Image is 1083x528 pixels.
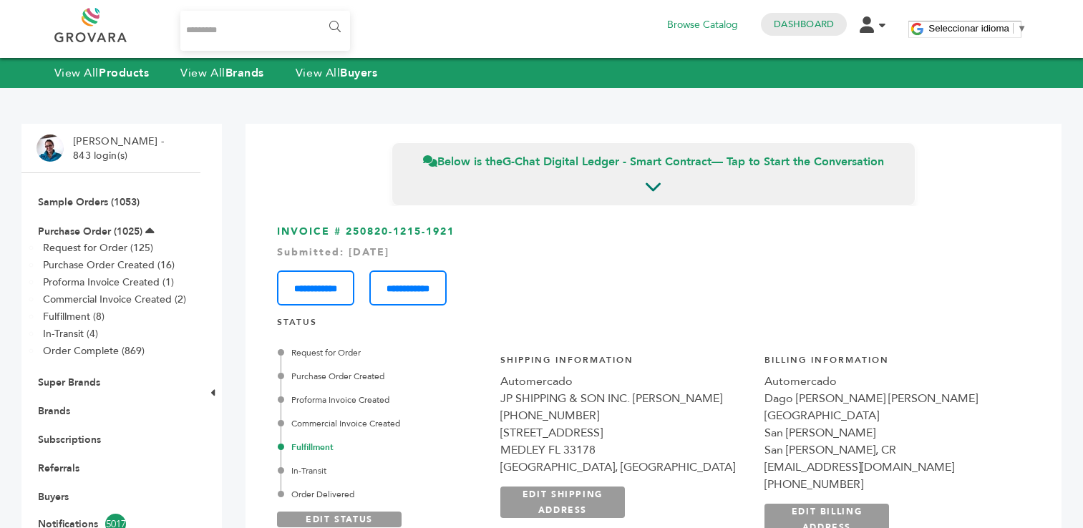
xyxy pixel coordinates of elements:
div: In-Transit [281,464,485,477]
a: Referrals [38,461,79,475]
h3: INVOICE # 250820-1215-1921 [277,225,1030,305]
a: Dashboard [774,18,834,31]
div: Request for Order [281,346,485,359]
div: JP SHIPPING & SON INC. [PERSON_NAME] [PHONE_NUMBER] [500,390,750,424]
a: Brands [38,404,70,418]
div: MEDLEY FL 33178 [500,441,750,459]
div: Automercado [764,373,1014,390]
div: [GEOGRAPHIC_DATA] [764,407,1014,424]
a: Buyers [38,490,69,504]
div: Commercial Invoice Created [281,417,485,430]
a: View AllBuyers [296,65,378,81]
strong: G-Chat Digital Ledger - Smart Contract [502,154,712,170]
a: Purchase Order Created (16) [43,258,175,272]
a: Proforma Invoice Created (1) [43,275,174,289]
div: [PHONE_NUMBER] [764,476,1014,493]
a: In-Transit (4) [43,327,98,341]
div: [EMAIL_ADDRESS][DOMAIN_NAME] [764,459,1014,476]
a: Super Brands [38,376,100,389]
h4: Shipping Information [500,354,750,373]
a: View AllBrands [180,65,264,81]
div: San [PERSON_NAME], CR [764,441,1014,459]
div: Submitted: [DATE] [277,245,1030,260]
div: Order Delivered [281,488,485,501]
span: Seleccionar idioma [928,23,1009,34]
strong: Buyers [340,65,377,81]
a: Subscriptions [38,433,101,446]
div: Dago [PERSON_NAME] [PERSON_NAME] [764,390,1014,407]
div: Purchase Order Created [281,370,485,383]
strong: Products [99,65,149,81]
h4: Billing Information [764,354,1014,373]
a: Sample Orders (1053) [38,195,140,209]
li: [PERSON_NAME] - 843 login(s) [73,135,167,162]
div: Proforma Invoice Created [281,393,485,406]
strong: Brands [225,65,264,81]
a: EDIT SHIPPING ADDRESS [500,487,625,518]
a: Browse Catalog [667,17,738,33]
div: Fulfillment [281,441,485,454]
a: Seleccionar idioma​ [928,23,1026,34]
a: EDIT STATUS [277,512,402,527]
span: ▼ [1017,23,1026,34]
a: Order Complete (869) [43,344,145,358]
div: [STREET_ADDRESS] [500,424,750,441]
div: San [PERSON_NAME] [764,424,1014,441]
h4: STATUS [277,316,1030,336]
a: Purchase Order (1025) [38,225,142,238]
a: Request for Order (125) [43,241,153,255]
input: Search... [180,11,350,51]
a: View AllProducts [54,65,150,81]
span: Below is the — Tap to Start the Conversation [423,154,884,170]
a: Fulfillment (8) [43,310,105,323]
div: Automercado [500,373,750,390]
a: Commercial Invoice Created (2) [43,293,186,306]
div: [GEOGRAPHIC_DATA], [GEOGRAPHIC_DATA] [500,459,750,476]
